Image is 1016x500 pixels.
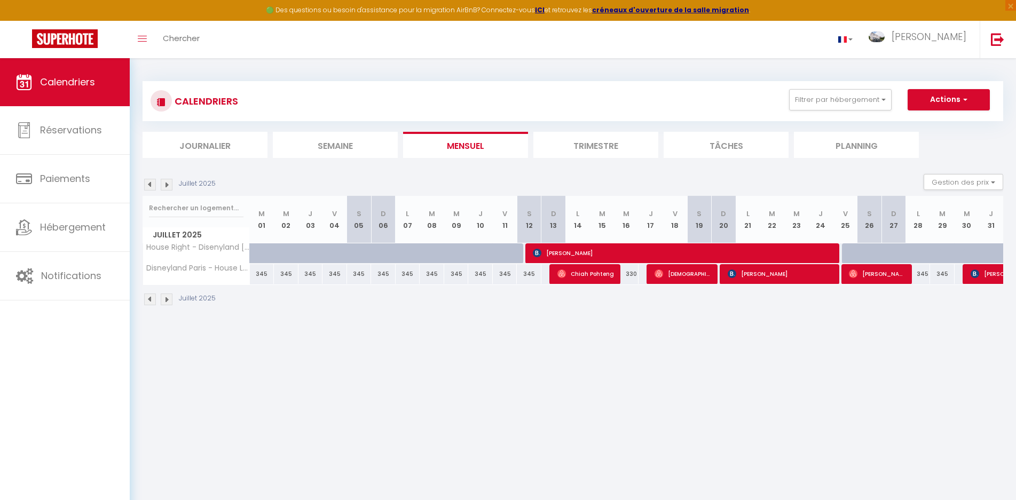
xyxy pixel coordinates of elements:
[468,196,493,243] th: 10
[533,132,658,158] li: Trimestre
[332,209,337,219] abbr: V
[32,29,98,48] img: Super Booking
[655,264,712,284] span: [DEMOGRAPHIC_DATA][PERSON_NAME]
[794,132,919,158] li: Planning
[861,21,980,58] a: ... [PERSON_NAME]
[908,89,990,110] button: Actions
[673,209,678,219] abbr: V
[892,30,966,43] span: [PERSON_NAME]
[769,209,775,219] abbr: M
[881,196,906,243] th: 27
[576,209,579,219] abbr: L
[535,5,545,14] a: ICI
[308,209,312,219] abbr: J
[298,196,323,243] th: 03
[179,293,216,304] p: Juillet 2025
[406,209,409,219] abbr: L
[9,4,41,36] button: Ouvrir le widget de chat LiveChat
[857,196,882,243] th: 26
[906,264,931,284] div: 345
[891,209,896,219] abbr: D
[381,209,386,219] abbr: D
[493,264,517,284] div: 345
[939,209,946,219] abbr: M
[614,264,639,284] div: 330
[347,196,372,243] th: 05
[371,264,396,284] div: 345
[541,196,566,243] th: 13
[347,264,372,284] div: 345
[250,196,274,243] th: 01
[258,209,265,219] abbr: M
[869,31,885,42] img: ...
[517,196,541,243] th: 12
[930,196,955,243] th: 29
[712,196,736,243] th: 20
[924,174,1003,190] button: Gestion des prix
[396,264,420,284] div: 345
[357,209,361,219] abbr: S
[493,196,517,243] th: 11
[551,209,556,219] abbr: D
[687,196,712,243] th: 19
[429,209,435,219] abbr: M
[250,264,274,284] div: 345
[592,5,749,14] a: créneaux d'ouverture de la salle migration
[639,196,663,243] th: 17
[590,196,615,243] th: 15
[478,209,483,219] abbr: J
[818,209,823,219] abbr: J
[533,243,836,263] span: [PERSON_NAME]
[40,123,102,137] span: Réservations
[41,269,101,282] span: Notifications
[989,209,993,219] abbr: J
[322,264,347,284] div: 345
[843,209,848,219] abbr: V
[40,220,106,234] span: Hébergement
[40,75,95,89] span: Calendriers
[420,196,444,243] th: 08
[964,209,970,219] abbr: M
[322,196,347,243] th: 04
[172,89,238,113] h3: CALENDRIERS
[420,264,444,284] div: 345
[663,196,688,243] th: 18
[145,264,251,272] span: Disneyland Paris - House Left ( 11 personnes)
[565,196,590,243] th: 14
[502,209,507,219] abbr: V
[599,209,605,219] abbr: M
[746,209,750,219] abbr: L
[867,209,872,219] abbr: S
[793,209,800,219] abbr: M
[760,196,785,243] th: 22
[298,264,323,284] div: 345
[917,209,920,219] abbr: L
[906,196,931,243] th: 28
[721,209,726,219] abbr: D
[444,196,469,243] th: 09
[664,132,789,158] li: Tâches
[143,227,249,243] span: Juillet 2025
[789,89,892,110] button: Filtrer par hébergement
[833,196,857,243] th: 25
[453,209,460,219] abbr: M
[955,196,979,243] th: 30
[149,199,243,218] input: Rechercher un logement...
[991,33,1004,46] img: logout
[614,196,639,243] th: 16
[163,33,200,44] span: Chercher
[517,264,541,284] div: 345
[728,264,834,284] span: [PERSON_NAME]
[649,209,653,219] abbr: J
[697,209,702,219] abbr: S
[155,21,208,58] a: Chercher
[283,209,289,219] abbr: M
[809,196,833,243] th: 24
[143,132,267,158] li: Journalier
[557,264,615,284] span: Chiah Pohteng
[784,196,809,243] th: 23
[274,264,298,284] div: 345
[145,243,251,251] span: House Right - Disenyland [GEOGRAPHIC_DATA] ( 10 personnes )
